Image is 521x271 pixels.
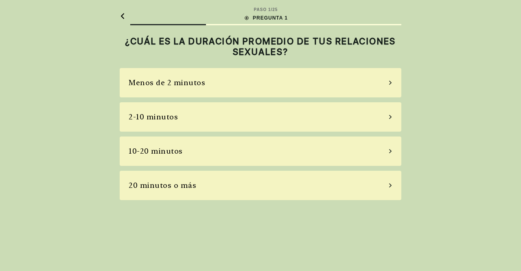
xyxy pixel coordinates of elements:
font: 1 [268,7,271,12]
font: / [271,7,273,12]
font: PASO [254,7,267,12]
font: 20 minutos o más [129,181,196,189]
font: ¿CUÁL ES LA DURACIÓN PROMEDIO DE TUS RELACIONES SEXUALES? [125,36,396,57]
font: PREGUNTA 1 [253,15,288,21]
font: 10-20 minutos [129,147,183,155]
font: 25 [272,7,278,12]
font: 2-10 minutos [129,112,178,121]
font: Menos de 2 minutos [129,78,205,87]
